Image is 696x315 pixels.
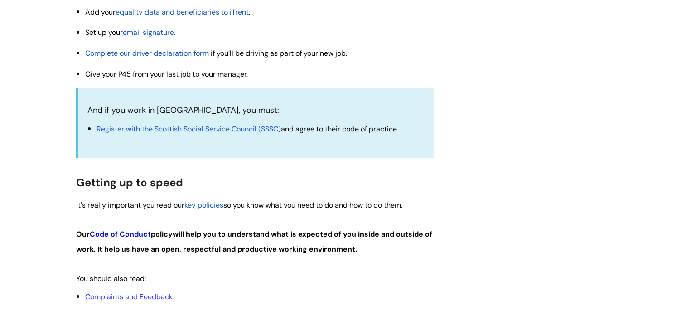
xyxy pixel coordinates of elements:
strong: Our [76,229,90,239]
span: Register with the Scottish Social Service Council (SSSC) [97,124,281,134]
span: Give your P45 from your last job to your manager. [85,69,248,79]
span: and agree to their code of practice. [281,124,398,134]
p: And if you work in [GEOGRAPHIC_DATA], you must: [87,103,425,117]
span: . [85,28,175,37]
span: Add your [85,7,116,17]
a: key policies [184,200,223,210]
a: Complete our driver declaration form [85,48,209,58]
span: Set up your [85,28,123,37]
span: . [85,7,250,17]
strong: policy [76,229,432,253]
a: Complaints and Feedback [85,292,173,301]
a: Code of Conduct [90,229,151,239]
a: Register with the Scottish Social Service Council (SSSC) [97,123,281,134]
a: email signature [123,28,174,37]
span: will help you to understand what is expected of you inside and outside of work. It help us have a... [76,229,432,253]
span: so you know what you need to do and how to do them. [223,200,402,210]
a: equality data and beneficiaries to iTrent [116,7,249,17]
span: Getting up to speed [76,175,183,189]
span: It's really important you read our [76,200,184,210]
span: You should also read: [76,274,146,283]
span: if you’ll be driving as part of your new job. [211,48,347,58]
